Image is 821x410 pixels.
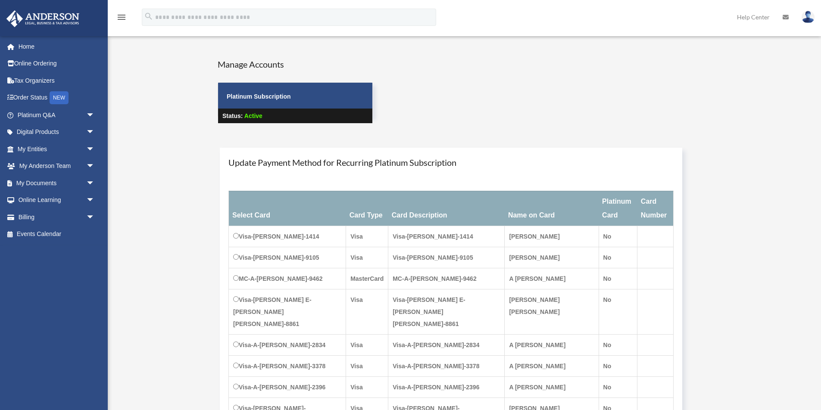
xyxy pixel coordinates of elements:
td: Visa-[PERSON_NAME] E-[PERSON_NAME] [PERSON_NAME]-8861 [388,289,505,334]
td: Visa [346,355,388,376]
a: Digital Productsarrow_drop_down [6,124,108,141]
th: Select Card [229,191,346,226]
th: Platinum Card [599,191,637,226]
td: [PERSON_NAME] [505,247,599,268]
span: arrow_drop_down [86,106,103,124]
td: A [PERSON_NAME] [505,268,599,289]
h4: Update Payment Method for Recurring Platinum Subscription [228,156,674,168]
a: Platinum Q&Aarrow_drop_down [6,106,108,124]
td: MasterCard [346,268,388,289]
span: arrow_drop_down [86,192,103,209]
td: No [599,334,637,355]
a: Tax Organizers [6,72,108,89]
th: Card Type [346,191,388,226]
th: Name on Card [505,191,599,226]
a: My Entitiesarrow_drop_down [6,140,108,158]
a: My Anderson Teamarrow_drop_down [6,158,108,175]
span: arrow_drop_down [86,158,103,175]
span: arrow_drop_down [86,140,103,158]
td: A [PERSON_NAME] [505,355,599,376]
a: Billingarrow_drop_down [6,208,108,226]
td: No [599,268,637,289]
td: No [599,376,637,398]
h4: Manage Accounts [218,58,373,70]
td: Visa-A-[PERSON_NAME]-2396 [388,376,505,398]
a: My Documentsarrow_drop_down [6,174,108,192]
a: Events Calendar [6,226,108,243]
td: Visa-[PERSON_NAME]-9105 [388,247,505,268]
span: arrow_drop_down [86,124,103,141]
td: MC-A-[PERSON_NAME]-9462 [388,268,505,289]
div: NEW [50,91,69,104]
th: Card Number [637,191,673,226]
td: No [599,355,637,376]
td: Visa-A-[PERSON_NAME]-2834 [229,334,346,355]
td: No [599,289,637,334]
span: arrow_drop_down [86,208,103,226]
img: Anderson Advisors Platinum Portal [4,10,82,27]
i: search [144,12,153,21]
td: [PERSON_NAME] [PERSON_NAME] [505,289,599,334]
strong: Status: [222,112,243,119]
td: Visa-[PERSON_NAME]-9105 [229,247,346,268]
td: Visa [346,226,388,247]
a: Online Learningarrow_drop_down [6,192,108,209]
strong: Platinum Subscription [227,93,291,100]
a: menu [116,15,127,22]
td: Visa-[PERSON_NAME]-1414 [229,226,346,247]
i: menu [116,12,127,22]
td: No [599,226,637,247]
td: Visa-A-[PERSON_NAME]-3378 [388,355,505,376]
a: Home [6,38,108,55]
td: MC-A-[PERSON_NAME]-9462 [229,268,346,289]
a: Order StatusNEW [6,89,108,107]
th: Card Description [388,191,505,226]
td: Visa [346,247,388,268]
td: Visa-A-[PERSON_NAME]-2396 [229,376,346,398]
td: Visa [346,289,388,334]
td: A [PERSON_NAME] [505,334,599,355]
td: Visa-[PERSON_NAME] E-[PERSON_NAME] [PERSON_NAME]-8861 [229,289,346,334]
img: User Pic [802,11,815,23]
td: Visa [346,334,388,355]
td: A [PERSON_NAME] [505,376,599,398]
td: [PERSON_NAME] [505,226,599,247]
td: Visa [346,376,388,398]
a: Online Ordering [6,55,108,72]
td: No [599,247,637,268]
td: Visa-A-[PERSON_NAME]-3378 [229,355,346,376]
td: Visa-[PERSON_NAME]-1414 [388,226,505,247]
td: Visa-A-[PERSON_NAME]-2834 [388,334,505,355]
span: arrow_drop_down [86,174,103,192]
span: Active [244,112,262,119]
